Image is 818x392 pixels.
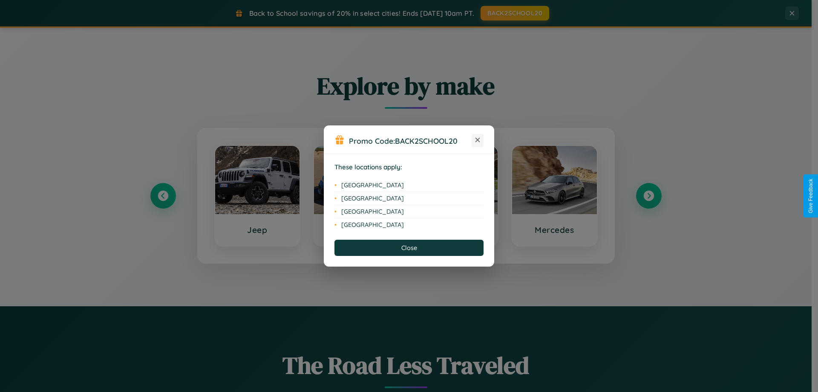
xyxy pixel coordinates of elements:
[334,192,484,205] li: [GEOGRAPHIC_DATA]
[334,218,484,231] li: [GEOGRAPHIC_DATA]
[395,136,458,145] b: BACK2SCHOOL20
[334,179,484,192] li: [GEOGRAPHIC_DATA]
[334,240,484,256] button: Close
[334,163,402,171] strong: These locations apply:
[349,136,472,145] h3: Promo Code:
[808,179,814,213] div: Give Feedback
[334,205,484,218] li: [GEOGRAPHIC_DATA]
